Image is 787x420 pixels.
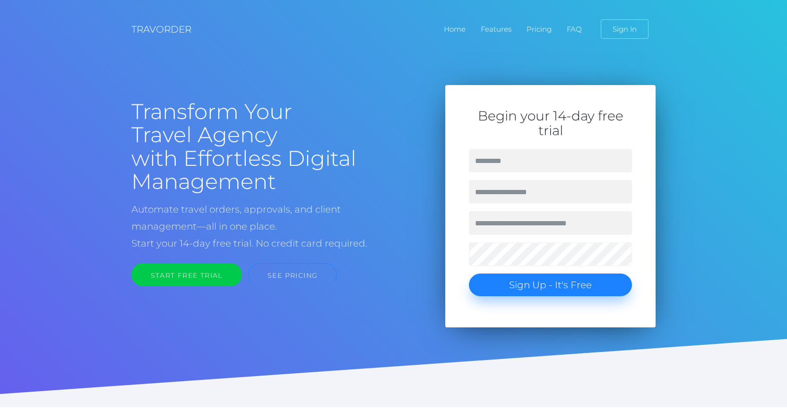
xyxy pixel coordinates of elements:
[131,201,387,252] p: Automate travel orders, approvals, and client management—all in one place. Start your 14-day free...
[469,274,632,296] button: Sign Up - It's Free
[473,8,519,51] a: Features
[593,8,656,51] a: Sign In
[131,263,242,286] a: Start Free Trial
[519,8,559,51] a: Pricing
[559,8,589,51] a: FAQ
[268,271,318,280] span: See Pricing
[151,271,223,280] span: Start Free Trial
[248,263,337,286] a: See Pricing
[131,100,387,193] h2: Transform Your Travel Agency with Effortless Digital Management
[131,18,191,40] a: TRAVORDER
[436,8,473,51] a: Home
[469,109,632,138] h3: Begin your 14-day free trial
[601,19,649,39] span: Sign In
